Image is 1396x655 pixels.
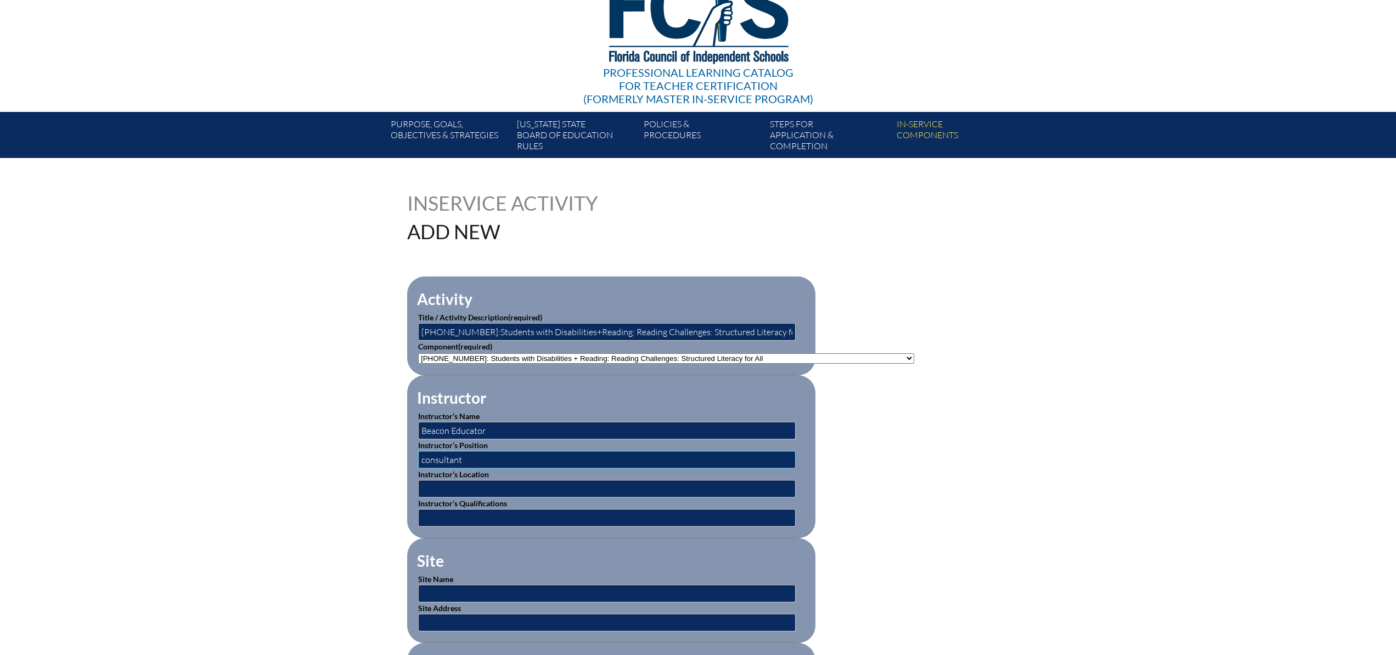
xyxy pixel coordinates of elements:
a: [US_STATE] StateBoard of Education rules [513,116,639,158]
label: Instructor’s Qualifications [418,499,507,508]
span: (required) [458,342,492,351]
label: Component [418,342,492,351]
label: Instructor’s Name [418,411,480,421]
label: Title / Activity Description [418,313,542,322]
span: for Teacher Certification [619,79,778,92]
h1: Inservice Activity [407,193,628,213]
legend: Activity [416,290,474,308]
div: Professional Learning Catalog (formerly Master In-service Program) [583,66,813,105]
a: Purpose, goals,objectives & strategies [386,116,513,158]
label: Instructor’s Location [418,470,489,479]
label: Site Name [418,574,453,584]
h1: Add New [407,222,768,241]
label: Site Address [418,603,461,613]
select: activity_component[data][] [418,353,914,364]
a: Policies &Procedures [639,116,765,158]
a: Steps forapplication & completion [765,116,892,158]
span: (required) [508,313,542,322]
label: Instructor’s Position [418,441,488,450]
legend: Site [416,551,445,570]
legend: Instructor [416,388,487,407]
a: In-servicecomponents [892,116,1018,158]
